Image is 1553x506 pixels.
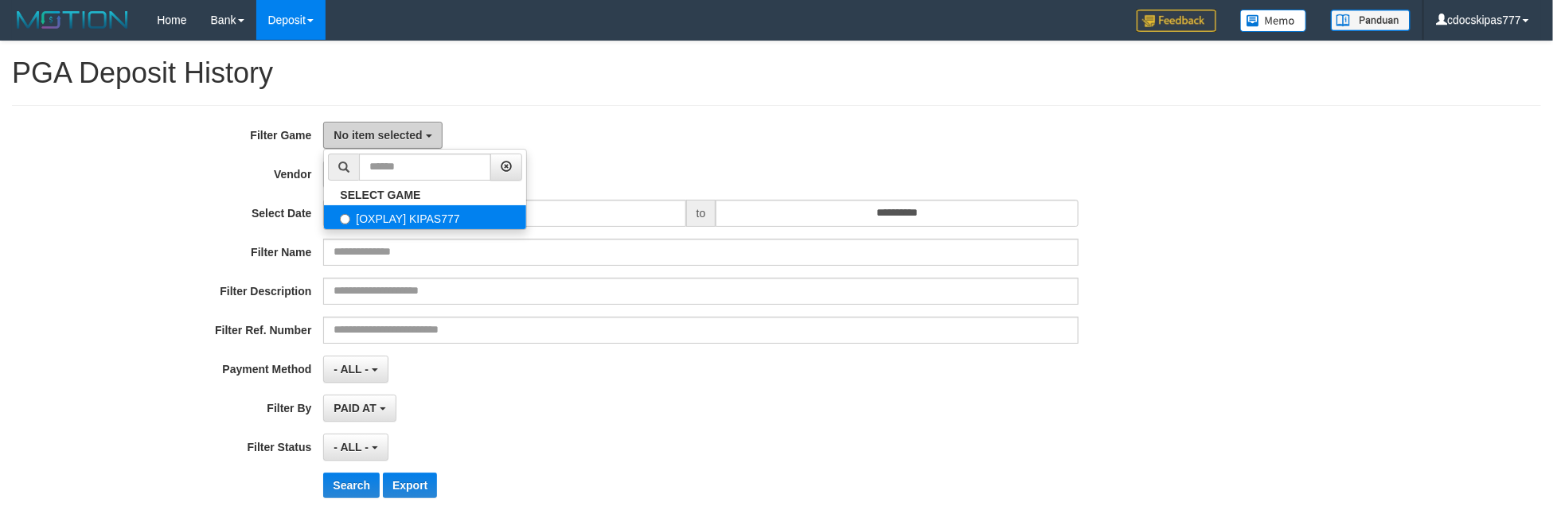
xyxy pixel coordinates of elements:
[12,8,133,32] img: MOTION_logo.png
[323,473,380,498] button: Search
[1240,10,1307,32] img: Button%20Memo.svg
[324,185,526,205] a: SELECT GAME
[12,57,1541,89] h1: PGA Deposit History
[334,363,369,376] span: - ALL -
[334,441,369,453] span: - ALL -
[334,402,376,415] span: PAID AT
[323,122,442,149] button: No item selected
[324,205,526,229] label: [OXPLAY] KIPAS777
[340,189,420,201] b: SELECT GAME
[1331,10,1411,31] img: panduan.png
[334,129,422,142] span: No item selected
[340,214,350,224] input: [OXPLAY] KIPAS777
[1137,10,1216,32] img: Feedback.jpg
[383,473,437,498] button: Export
[686,200,716,227] span: to
[323,434,388,461] button: - ALL -
[323,395,396,422] button: PAID AT
[323,356,388,383] button: - ALL -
